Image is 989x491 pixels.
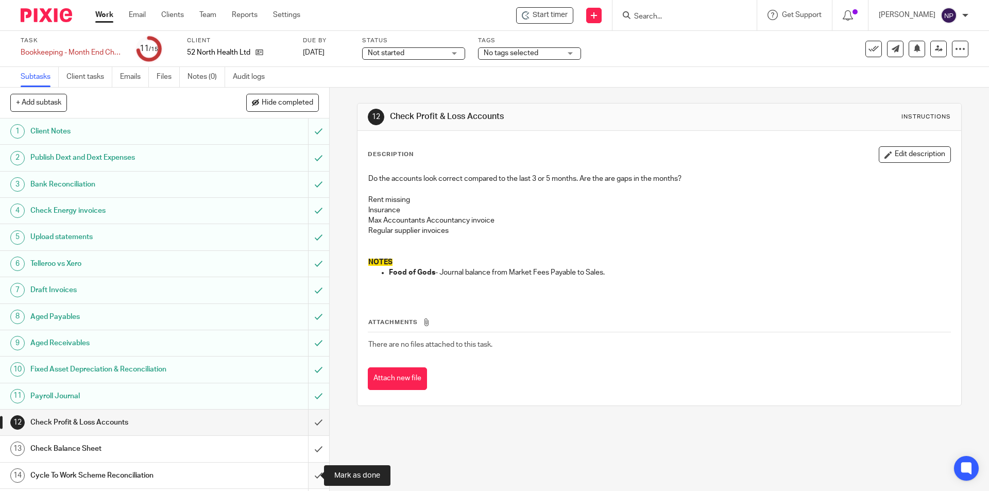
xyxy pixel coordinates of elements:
h1: Check Energy invoices [30,203,209,218]
span: Attachments [368,319,418,325]
div: 4 [10,204,25,218]
div: 52 North Health Ltd - Bookkeeping - Month End Checks [516,7,573,24]
div: 12 [10,415,25,430]
h1: Aged Payables [30,309,209,325]
button: Hide completed [246,94,319,111]
h1: Client Notes [30,124,209,139]
div: Bookkeeping - Month End Checks [21,47,124,58]
h1: Payroll Journal [30,388,209,404]
div: 10 [10,362,25,377]
p: Description [368,150,414,159]
h1: Draft Invoices [30,282,209,298]
div: 12 [368,109,384,125]
a: Files [157,67,180,87]
div: 14 [10,468,25,483]
label: Task [21,37,124,45]
span: Get Support [782,11,822,19]
div: 3 [10,177,25,192]
label: Tags [478,37,581,45]
div: 5 [10,230,25,245]
p: Insurance [368,205,950,215]
a: Team [199,10,216,20]
a: Notes (0) [187,67,225,87]
div: 8 [10,310,25,324]
span: Hide completed [262,99,313,107]
p: Rent missing [368,195,950,205]
span: Not started [368,49,404,57]
div: 11 [140,43,158,55]
span: [DATE] [303,49,325,56]
h1: Check Balance Sheet [30,441,209,456]
h1: Bank Reconciliation [30,177,209,192]
div: 7 [10,283,25,297]
div: 13 [10,442,25,456]
img: svg%3E [941,7,957,24]
label: Client [187,37,290,45]
div: Instructions [901,113,951,121]
span: NOTES [368,259,393,266]
h1: Upload statements [30,229,209,245]
p: Regular supplier invoices [368,226,950,236]
button: + Add subtask [10,94,67,111]
img: Pixie [21,8,72,22]
p: Max Accountants Accountancy invoice [368,215,950,226]
a: Reports [232,10,258,20]
h1: Aged Receivables [30,335,209,351]
label: Due by [303,37,349,45]
span: No tags selected [484,49,538,57]
input: Search [633,12,726,22]
p: [PERSON_NAME] [879,10,935,20]
span: There are no files attached to this task. [368,341,492,348]
h1: Publish Dext and Dext Expenses [30,150,209,165]
div: 9 [10,336,25,350]
h1: Check Profit & Loss Accounts [30,415,209,430]
a: Work [95,10,113,20]
a: Subtasks [21,67,59,87]
p: Do the accounts look correct compared to the last 3 or 5 months. Are the are gaps in the months? [368,174,950,184]
h1: Fixed Asset Depreciation & Reconciliation [30,362,209,377]
a: Emails [120,67,149,87]
span: Start timer [533,10,568,21]
a: Audit logs [233,67,272,87]
label: Status [362,37,465,45]
a: Clients [161,10,184,20]
div: 6 [10,257,25,271]
div: 11 [10,389,25,403]
div: 1 [10,124,25,139]
button: Edit description [879,146,951,163]
a: Email [129,10,146,20]
p: - Journal balance from Market Fees Payable to Sales. [389,267,950,278]
small: /15 [149,46,158,52]
p: 52 North Health Ltd [187,47,250,58]
h1: Check Profit & Loss Accounts [390,111,681,122]
div: 2 [10,151,25,165]
h1: Telleroo vs Xero [30,256,209,272]
a: Client tasks [66,67,112,87]
button: Attach new file [368,367,427,391]
a: Settings [273,10,300,20]
h1: Cycle To Work Scheme Reconciliation [30,468,209,483]
strong: Food of Gods [389,269,435,276]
